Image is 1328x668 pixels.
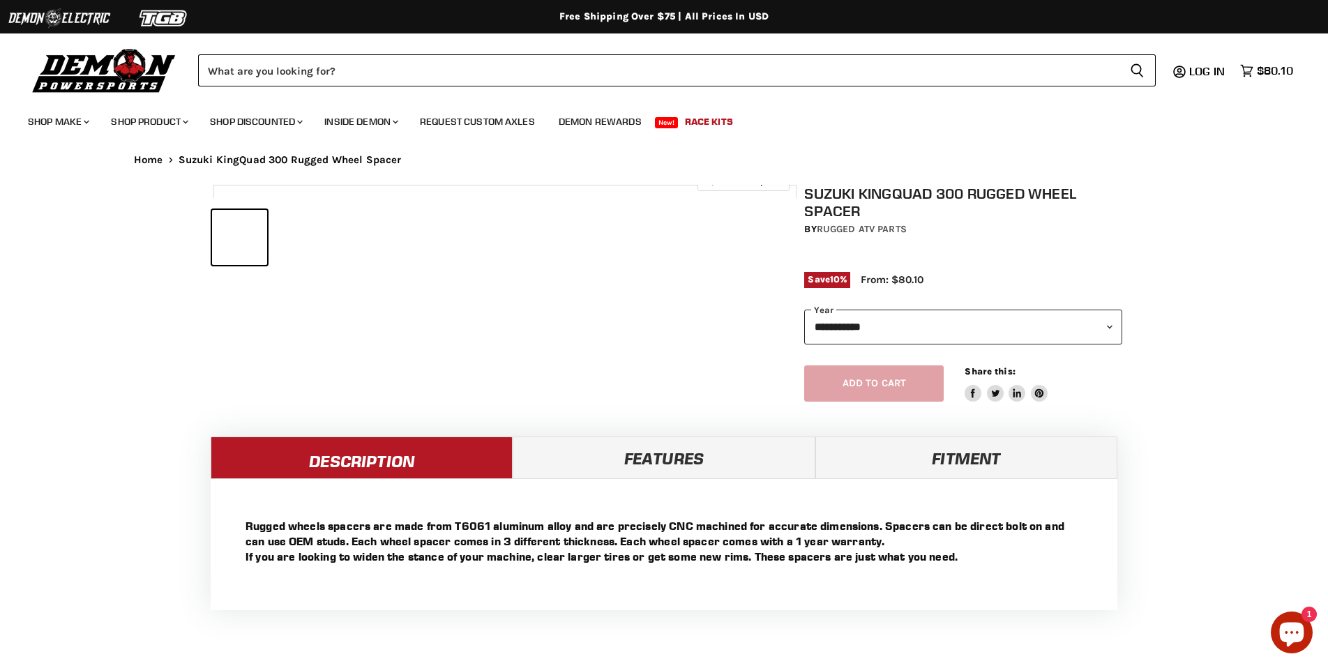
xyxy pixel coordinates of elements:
[331,210,386,265] button: Suzuki KingQuad 300 Rugged Wheel Spacer thumbnail
[704,176,782,186] span: Click to expand
[1257,64,1293,77] span: $80.10
[106,10,1222,23] div: Free Shipping Over $75 | All Prices In USD
[17,102,1290,136] ul: Main menu
[655,117,679,128] span: New!
[271,210,326,265] button: Suzuki KingQuad 300 Rugged Wheel Spacer thumbnail
[7,5,112,31] img: Demon Electric Logo 2
[17,107,98,136] a: Shop Make
[1119,54,1156,86] button: Search
[548,107,652,136] a: Demon Rewards
[804,222,1122,237] div: by
[199,107,311,136] a: Shop Discounted
[513,437,815,478] a: Features
[134,154,163,166] a: Home
[804,185,1122,220] h1: Suzuki KingQuad 300 Rugged Wheel Spacer
[861,273,923,286] span: From: $80.10
[100,107,197,136] a: Shop Product
[674,107,744,136] a: Race Kits
[211,437,513,478] a: Description
[1233,61,1300,81] a: $80.10
[804,310,1122,344] select: year
[28,45,181,95] img: Demon Powersports
[1267,612,1317,657] inbox-online-store-chat: Shopify online store chat
[830,274,840,284] span: 10
[965,366,1015,377] span: Share this:
[212,210,267,265] button: Suzuki KingQuad 300 Rugged Wheel Spacer thumbnail
[817,223,907,235] a: Rugged ATV Parts
[409,107,545,136] a: Request Custom Axles
[179,154,402,166] span: Suzuki KingQuad 300 Rugged Wheel Spacer
[965,365,1048,402] aside: Share this:
[246,518,1082,564] p: Rugged wheels spacers are made from T6061 aluminum alloy and are precisely CNC machined for accur...
[314,107,407,136] a: Inside Demon
[198,54,1156,86] form: Product
[198,54,1119,86] input: Search
[1189,64,1225,78] span: Log in
[815,437,1117,478] a: Fitment
[112,5,216,31] img: TGB Logo 2
[804,272,850,287] span: Save %
[106,154,1222,166] nav: Breadcrumbs
[1183,65,1233,77] a: Log in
